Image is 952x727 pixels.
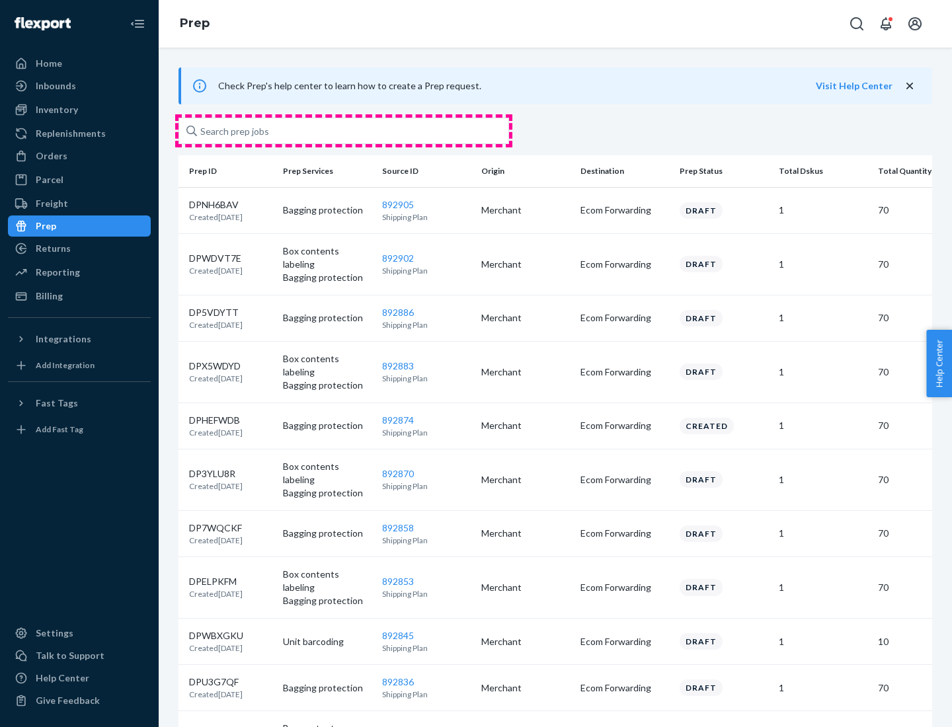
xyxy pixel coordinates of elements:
[178,155,278,187] th: Prep ID
[382,535,471,546] p: Shipping Plan
[382,522,414,533] a: 892858
[382,468,414,479] a: 892870
[189,588,243,599] p: Created [DATE]
[36,173,63,186] div: Parcel
[382,319,471,330] p: Shipping Plan
[779,311,867,325] p: 1
[680,310,723,326] div: Draft
[476,155,575,187] th: Origin
[481,419,570,432] p: Merchant
[189,427,243,438] p: Created [DATE]
[382,307,414,318] a: 892886
[481,258,570,271] p: Merchant
[779,681,867,695] p: 1
[36,219,56,233] div: Prep
[283,486,372,500] p: Bagging protection
[481,473,570,486] p: Merchant
[8,690,151,711] button: Give Feedback
[8,328,151,350] button: Integrations
[218,80,481,91] span: Check Prep's help center to learn how to create a Prep request.
[382,252,414,264] a: 892902
[180,16,210,30] a: Prep
[283,352,372,379] p: Box contents labeling
[283,635,372,648] p: Unit barcoding
[36,127,106,140] div: Replenishments
[580,204,669,217] p: Ecom Forwarding
[481,311,570,325] p: Merchant
[36,79,76,93] div: Inbounds
[178,118,509,144] input: Search prep jobs
[189,198,243,211] p: DPNH6BAV
[283,245,372,271] p: Box contents labeling
[580,681,669,695] p: Ecom Forwarding
[8,419,151,440] a: Add Fast Tag
[680,363,723,380] div: Draft
[680,679,723,696] div: Draft
[36,289,63,303] div: Billing
[680,579,723,595] div: Draft
[36,694,100,707] div: Give Feedback
[36,671,89,685] div: Help Center
[283,311,372,325] p: Bagging protection
[189,642,243,654] p: Created [DATE]
[36,57,62,70] div: Home
[481,527,570,540] p: Merchant
[189,319,243,330] p: Created [DATE]
[580,258,669,271] p: Ecom Forwarding
[779,365,867,379] p: 1
[903,79,916,93] button: close
[902,11,928,37] button: Open account menu
[36,424,83,435] div: Add Fast Tag
[8,393,151,414] button: Fast Tags
[189,535,243,546] p: Created [DATE]
[382,211,471,223] p: Shipping Plan
[382,414,414,426] a: 892874
[8,123,151,144] a: Replenishments
[283,379,372,392] p: Bagging protection
[189,360,243,373] p: DPX5WDYD
[189,521,243,535] p: DP7WQCKF
[382,689,471,700] p: Shipping Plan
[8,53,151,74] a: Home
[580,419,669,432] p: Ecom Forwarding
[779,258,867,271] p: 1
[124,11,151,37] button: Close Navigation
[481,581,570,594] p: Merchant
[580,365,669,379] p: Ecom Forwarding
[278,155,377,187] th: Prep Services
[779,635,867,648] p: 1
[189,675,243,689] p: DPU3G7QF
[283,594,372,607] p: Bagging protection
[189,373,243,384] p: Created [DATE]
[8,99,151,120] a: Inventory
[283,527,372,540] p: Bagging protection
[283,204,372,217] p: Bagging protection
[779,527,867,540] p: 1
[382,588,471,599] p: Shipping Plan
[580,527,669,540] p: Ecom Forwarding
[189,265,243,276] p: Created [DATE]
[189,211,243,223] p: Created [DATE]
[283,568,372,594] p: Box contents labeling
[8,645,151,666] a: Talk to Support
[8,668,151,689] a: Help Center
[575,155,674,187] th: Destination
[779,419,867,432] p: 1
[189,689,243,700] p: Created [DATE]
[36,360,95,371] div: Add Integration
[8,286,151,307] a: Billing
[8,262,151,283] a: Reporting
[680,202,723,219] div: Draft
[926,330,952,397] button: Help Center
[189,252,243,265] p: DPWDVT7E
[8,75,151,96] a: Inbounds
[580,311,669,325] p: Ecom Forwarding
[36,197,68,210] div: Freight
[8,169,151,190] a: Parcel
[680,418,734,434] div: Created
[580,635,669,648] p: Ecom Forwarding
[36,649,104,662] div: Talk to Support
[481,635,570,648] p: Merchant
[779,473,867,486] p: 1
